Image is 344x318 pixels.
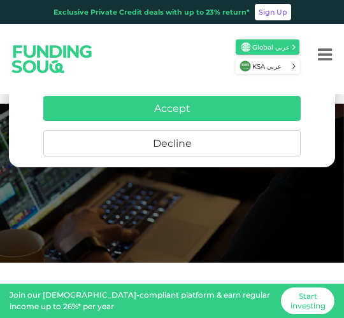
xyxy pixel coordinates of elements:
[43,96,301,121] button: Accept
[240,60,251,72] img: SA Flag
[252,62,291,71] span: KSA عربي
[54,7,250,18] div: Exclusive Private Credit deals with up to 23% return*
[43,130,301,156] button: Decline
[10,289,278,312] div: Join our [DEMOGRAPHIC_DATA]-compliant platform & earn regular income up to 26%* per year
[2,33,103,85] img: Logo
[252,43,291,52] span: Global عربي
[306,29,344,80] button: Menu
[255,4,291,20] a: Sign Up
[241,43,250,52] img: SA Flag
[281,287,334,314] a: Start investing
